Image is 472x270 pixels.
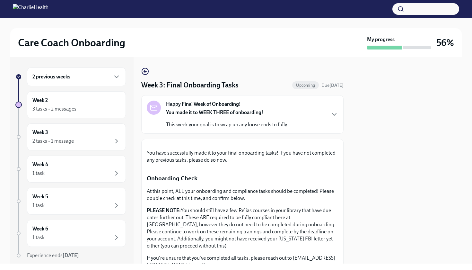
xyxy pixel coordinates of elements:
[15,123,126,150] a: Week 32 tasks • 1 message
[329,83,344,88] strong: [DATE]
[15,220,126,247] a: Week 61 task
[292,83,319,88] span: Upcoming
[27,252,79,258] span: Experience ends
[15,91,126,118] a: Week 23 tasks • 2 messages
[32,138,74,145] div: 2 tasks • 1 message
[18,36,125,49] h2: Care Coach Onboarding
[63,252,79,258] strong: [DATE]
[166,109,263,115] strong: You made it to WEEK THREE of onboarding!
[32,225,48,232] h6: Week 6
[166,121,291,128] p: This week your goal is to wrap up any loose ends to fully...
[32,170,45,177] div: 1 task
[15,188,126,215] a: Week 51 task
[147,207,338,249] p: You should still have a few Relias courses in your library that have due dates further out. These...
[321,82,344,88] span: August 31st, 2025 10:00
[32,161,48,168] h6: Week 4
[141,80,239,90] h4: Week 3: Final Onboarding Tasks
[147,149,338,164] p: You have successfully made it to your final onboarding tasks! If you have not completed any previ...
[32,97,48,104] h6: Week 2
[32,129,48,136] h6: Week 3
[367,36,395,43] strong: My progress
[32,105,76,113] div: 3 tasks • 2 messages
[147,174,338,183] p: Onboarding Check
[27,67,126,86] div: 2 previous weeks
[147,255,338,269] p: If you're unsure that you've completed all tasks, please reach out to [EMAIL_ADDRESS][DOMAIN_NAME...
[166,101,241,108] strong: Happy Final Week of Onboarding!
[32,202,45,209] div: 1 task
[436,37,454,49] h3: 56%
[15,156,126,183] a: Week 41 task
[321,83,344,88] span: Due
[32,73,70,80] h6: 2 previous weeks
[13,4,48,14] img: CharlieHealth
[32,234,45,241] div: 1 task
[147,207,181,213] strong: PLEASE NOTE:
[147,188,338,202] p: At this point, ALL your onboarding and compliance tasks should be completed! Please double check ...
[32,193,48,200] h6: Week 5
